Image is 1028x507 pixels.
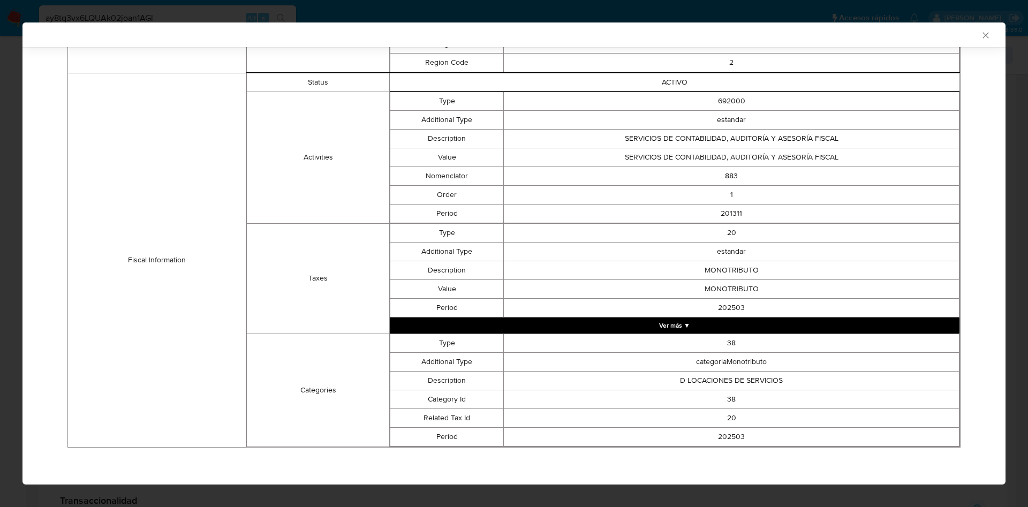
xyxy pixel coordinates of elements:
[390,408,504,427] td: Related Tax Id
[504,167,959,185] td: 883
[390,298,504,317] td: Period
[504,53,959,72] td: 2
[247,334,389,447] td: Categories
[390,53,504,72] td: Region Code
[504,148,959,167] td: SERVICIOS DE CONTABILIDAD, AUDITORÍA Y ASESORÍA FISCAL
[504,298,959,317] td: 202503
[390,317,959,334] button: Expand array
[504,92,959,110] td: 692000
[504,279,959,298] td: MONOTRIBUTO
[68,73,246,447] td: Fiscal Information
[504,129,959,148] td: SERVICIOS DE CONTABILIDAD, AUDITORÍA Y ASESORÍA FISCAL
[389,73,959,92] td: ACTIVO
[504,110,959,129] td: estandar
[390,390,504,408] td: Category Id
[504,185,959,204] td: 1
[390,148,504,167] td: Value
[504,390,959,408] td: 38
[390,92,504,110] td: Type
[390,129,504,148] td: Description
[390,334,504,352] td: Type
[390,427,504,446] td: Period
[504,371,959,390] td: D LOCACIONES DE SERVICIOS
[22,22,1006,485] div: closure-recommendation-modal
[390,167,504,185] td: Nomenclator
[390,279,504,298] td: Value
[390,110,504,129] td: Additional Type
[504,261,959,279] td: MONOTRIBUTO
[390,352,504,371] td: Additional Type
[390,261,504,279] td: Description
[504,427,959,446] td: 202503
[247,92,389,223] td: Activities
[980,30,990,40] button: Cerrar ventana
[390,185,504,204] td: Order
[504,334,959,352] td: 38
[247,223,389,334] td: Taxes
[390,223,504,242] td: Type
[390,204,504,223] td: Period
[504,242,959,261] td: estandar
[504,223,959,242] td: 20
[504,408,959,427] td: 20
[247,73,389,92] td: Status
[390,242,504,261] td: Additional Type
[504,352,959,371] td: categoriaMonotributo
[390,371,504,390] td: Description
[504,204,959,223] td: 201311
